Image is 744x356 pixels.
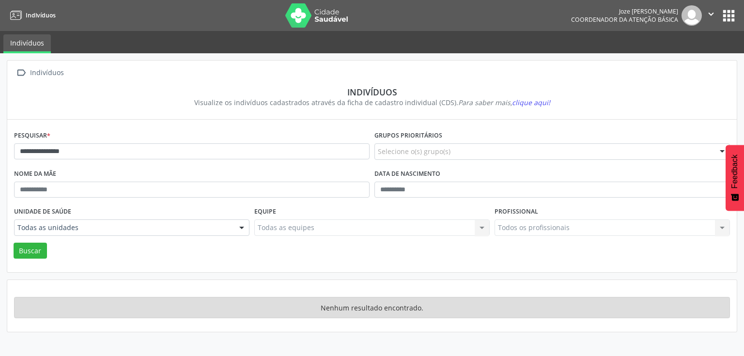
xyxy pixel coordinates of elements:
button: apps [720,7,737,24]
button:  [702,5,720,26]
button: Feedback - Mostrar pesquisa [726,145,744,211]
div: Joze [PERSON_NAME] [571,7,678,15]
img: img [682,5,702,26]
span: Coordenador da Atenção Básica [571,15,678,24]
label: Data de nascimento [374,167,440,182]
label: Grupos prioritários [374,128,442,143]
a: Indivíduos [3,34,51,53]
div: Nenhum resultado encontrado. [14,297,730,318]
label: Pesquisar [14,128,50,143]
label: Nome da mãe [14,167,56,182]
i:  [706,9,716,19]
button: Buscar [14,243,47,259]
a: Indivíduos [7,7,56,23]
i: Para saber mais, [458,98,550,107]
span: Todas as unidades [17,223,230,232]
a:  Indivíduos [14,66,65,80]
span: Selecione o(s) grupo(s) [378,146,450,156]
div: Visualize os indivíduos cadastrados através da ficha de cadastro individual (CDS). [21,97,723,108]
span: Feedback [730,155,739,188]
div: Indivíduos [21,87,723,97]
label: Unidade de saúde [14,204,71,219]
span: clique aqui! [512,98,550,107]
div: Indivíduos [28,66,65,80]
i:  [14,66,28,80]
label: Equipe [254,204,276,219]
span: Indivíduos [26,11,56,19]
label: Profissional [495,204,538,219]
